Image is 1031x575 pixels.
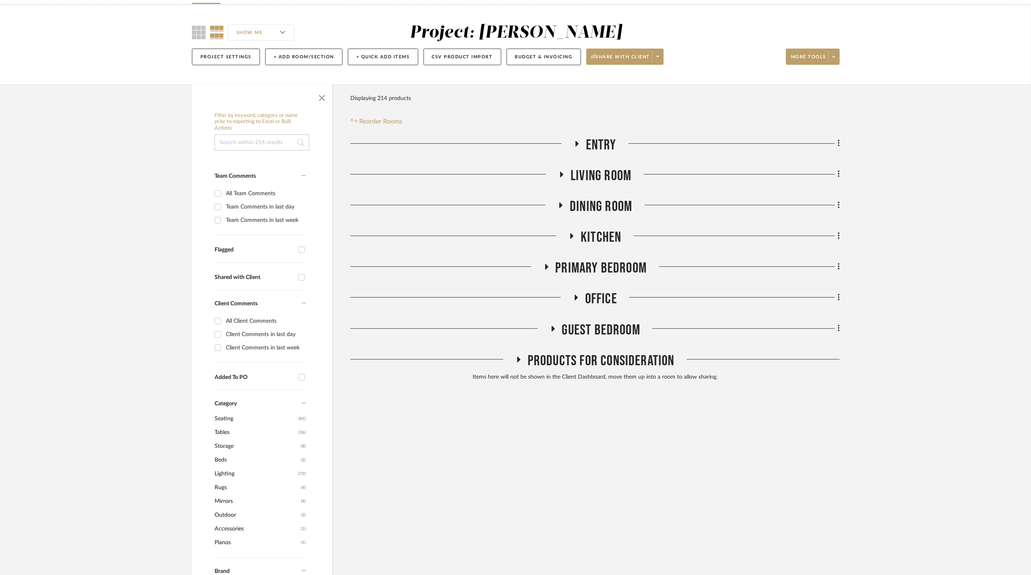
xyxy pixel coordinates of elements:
[215,481,299,494] span: Rugs
[298,467,306,480] span: (72)
[586,49,664,65] button: Share with client
[350,373,840,382] div: Items here will not be shown in the Client Dashboard, move them up into a room to allow sharing.
[301,522,306,535] span: (1)
[360,117,403,126] span: Reorder Rooms
[215,494,299,508] span: Mirrors
[215,522,299,536] span: Accessories
[215,274,294,281] div: Shared with Client
[215,374,294,381] div: Added To PO
[215,508,299,522] span: Outdoor
[562,322,641,339] span: Guest Bedroom
[215,247,294,253] div: Flagged
[786,49,840,65] button: More tools
[215,173,256,179] span: Team Comments
[571,167,631,185] span: Living Room
[226,315,304,328] div: All Client Comments
[507,49,581,65] button: Budget & Invoicing
[215,467,296,481] span: Lighting
[791,54,826,66] span: More tools
[301,495,306,508] span: (4)
[215,113,309,132] h6: Filter by keyword, category or name prior to exporting to Excel or Bulk Actions
[301,454,306,466] span: (2)
[570,198,632,215] span: Dining Room
[215,412,296,426] span: Seating
[581,229,621,246] span: Kitchen
[226,187,304,200] div: All Team Comments
[215,426,296,439] span: Tables
[301,481,306,494] span: (6)
[314,88,330,104] button: Close
[215,134,309,151] input: Search within 214 results
[265,49,343,65] button: + Add Room/Section
[348,49,418,65] button: + Quick Add Items
[215,301,258,307] span: Client Comments
[591,54,650,66] span: Share with client
[215,453,299,467] span: Beds
[301,536,306,549] span: (1)
[215,536,299,549] span: Pianos
[301,509,306,522] span: (2)
[192,49,260,65] button: Project Settings
[528,352,675,370] span: Products For Consideration
[226,328,304,341] div: Client Comments in last day
[350,117,403,126] button: Reorder Rooms
[301,440,306,453] span: (8)
[215,439,299,453] span: Storage
[226,200,304,213] div: Team Comments in last day
[226,214,304,227] div: Team Comments in last week
[410,24,622,41] div: Project: [PERSON_NAME]
[298,412,306,425] span: (81)
[424,49,501,65] button: CSV Product Import
[586,136,616,154] span: Entry
[226,341,304,354] div: Client Comments in last week
[215,569,230,574] span: Brand
[215,400,237,407] span: Category
[350,90,411,106] div: Displaying 214 products
[298,426,306,439] span: (36)
[585,290,617,308] span: Office
[556,260,647,277] span: Primary Bedroom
